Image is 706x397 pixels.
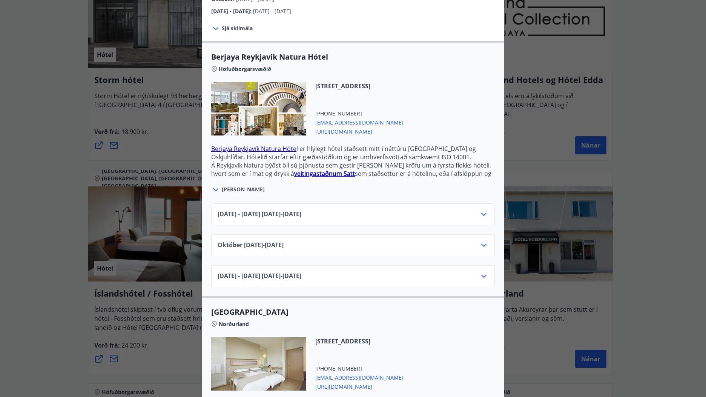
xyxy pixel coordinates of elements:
span: [PHONE_NUMBER] [315,110,404,117]
a: Berjaya Reykjavík Natura Hóte [211,145,296,153]
span: [URL][DOMAIN_NAME] [315,126,404,135]
a: veitingastaðnum Satt [294,169,355,178]
span: [DATE] - [DATE] [DATE] - [DATE] [218,210,301,219]
span: [DATE] - [DATE] : [211,8,253,15]
p: l er hlýlegt hótel staðsett mitt í náttúru [GEOGRAPHIC_DATA] og Öskjuhlíðar. Hótelið starfar efti... [211,145,495,161]
p: Á Reykjavík Natura býðst öll sú þjónusta sem gestir [PERSON_NAME] kröfu um á fyrsta flokks hóteli... [211,161,495,186]
span: [PERSON_NAME] [222,186,265,193]
span: Höfuðborgarsvæðið [219,65,271,73]
span: [DATE] - [DATE] [253,8,291,15]
span: [STREET_ADDRESS] [315,82,404,90]
span: [EMAIL_ADDRESS][DOMAIN_NAME] [315,117,404,126]
span: Sjá skilmála [222,25,253,32]
span: Berjaya Reykjavik Natura Hótel [211,52,495,62]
